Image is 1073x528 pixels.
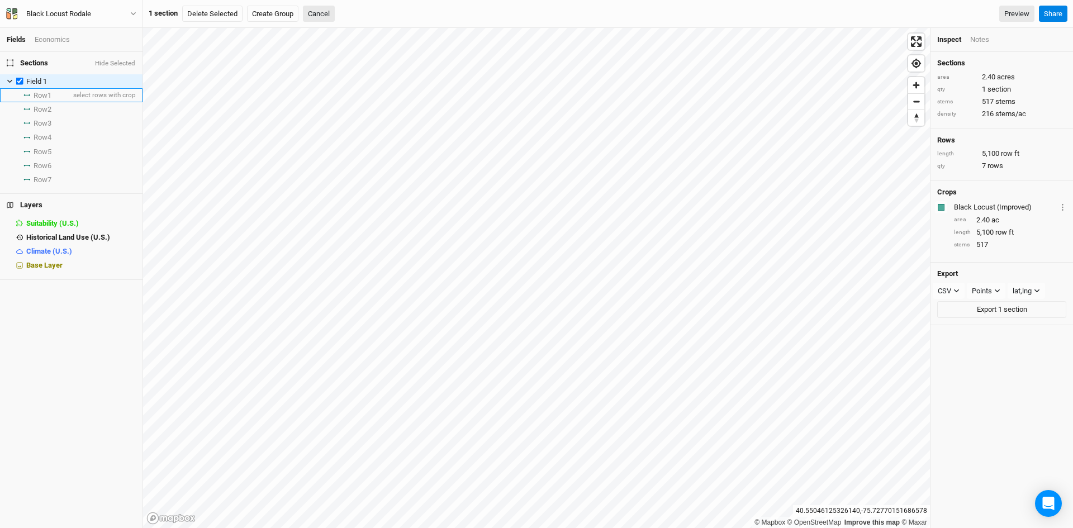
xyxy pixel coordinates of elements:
div: 5,100 [937,149,1066,159]
a: Mapbox logo [146,512,196,525]
a: Preview [999,6,1034,22]
div: 7 [937,161,1066,171]
div: Base Layer [26,261,136,270]
div: area [937,73,976,82]
div: Open Intercom Messenger [1035,490,1062,517]
span: Base Layer [26,261,63,269]
button: Reset bearing to north [908,110,924,126]
div: 1 [937,84,1066,94]
span: row ft [1001,149,1019,159]
a: Mapbox [754,519,785,526]
button: Black Locust Rodale [6,8,137,20]
div: 517 [954,240,1066,250]
span: rows [987,161,1003,171]
span: Zoom out [908,94,924,110]
a: OpenStreetMap [787,519,842,526]
span: select rows with crop [71,88,136,102]
div: qty [937,85,976,94]
button: Create Group [247,6,298,22]
button: CSV [933,283,965,299]
span: ac [991,215,999,225]
button: Export 1 section [937,301,1066,318]
span: Row 5 [34,148,51,156]
div: Points [972,286,992,297]
div: Black Locust Rodale [26,8,91,20]
div: 517 [937,97,1066,107]
button: Share [1039,6,1067,22]
button: Hide Selected [94,60,136,68]
span: Suitability (U.S.) [26,219,79,227]
div: Notes [970,35,989,45]
div: Historical Land Use (U.S.) [26,233,136,242]
h4: Rows [937,136,1066,145]
button: Find my location [908,55,924,72]
div: length [937,150,976,158]
button: Points [967,283,1005,299]
div: density [937,110,976,118]
div: 2.40 [937,72,1066,82]
span: Row 4 [34,133,51,142]
div: 1 section [149,8,178,18]
button: Cancel [303,6,335,22]
canvas: Map [143,28,930,528]
div: 40.55046125326140 , -75.72770151686578 [793,505,930,517]
span: stems/ac [995,109,1026,119]
button: Crop Usage [1059,201,1066,213]
span: Field 1 [26,77,47,85]
h4: Crops [937,188,957,197]
div: Black Locust (Improved) [954,202,1057,212]
h4: Sections [937,59,1066,68]
span: Sections [7,59,48,68]
div: area [954,216,971,224]
div: Inspect [937,35,961,45]
span: Row 3 [34,119,51,128]
button: Zoom in [908,77,924,93]
div: 5,100 [954,227,1066,237]
div: 2.40 [954,215,1066,225]
span: Row 1 [34,91,51,100]
span: acres [997,72,1015,82]
span: Row 2 [34,105,51,114]
div: lat,lng [1013,286,1032,297]
div: Field 1 [26,77,136,86]
h4: Export [937,269,1066,278]
div: Suitability (U.S.) [26,219,136,228]
div: qty [937,162,976,170]
div: Climate (U.S.) [26,247,136,256]
button: Enter fullscreen [908,34,924,50]
span: Row 7 [34,175,51,184]
button: lat,lng [1008,283,1045,299]
div: 216 [937,109,1066,119]
span: row ft [995,227,1014,237]
button: Delete Selected [182,6,243,22]
div: Economics [35,35,70,45]
a: Improve this map [844,519,900,526]
a: Maxar [901,519,927,526]
div: stems [937,98,976,106]
div: length [954,229,971,237]
span: section [987,84,1011,94]
a: Fields [7,35,26,44]
div: CSV [938,286,951,297]
span: Historical Land Use (U.S.) [26,233,110,241]
div: stems [954,241,971,249]
span: stems [995,97,1015,107]
span: Climate (U.S.) [26,247,72,255]
button: Zoom out [908,93,924,110]
span: Row 6 [34,161,51,170]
